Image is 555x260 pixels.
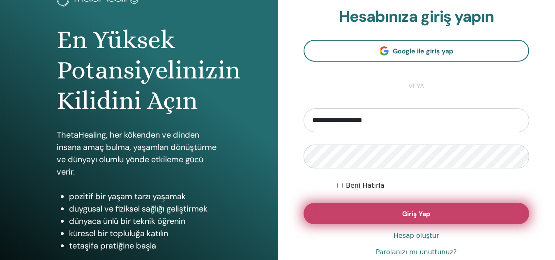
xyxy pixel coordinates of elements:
a: Parolanızı mı unuttunuz? [376,247,457,257]
a: Hesap oluştur [394,231,439,241]
li: duygusal ve fiziksel sağlığı geliştirmek [69,202,221,215]
h1: En Yüksek Potansiyelinizin Kilidini Açın [57,25,221,116]
span: Google ile giriş yap [393,47,453,55]
span: veya [404,81,428,91]
span: Giriş Yap [402,209,430,218]
button: Giriş Yap [304,203,530,224]
div: Keep me authenticated indefinitely or until I manually logout [337,181,529,191]
li: dünyaca ünlü bir teknik öğrenin [69,215,221,227]
h2: Hesabınıza giriş yapın [304,7,530,26]
li: tetaşifa pratiğine başla [69,239,221,252]
a: Google ile giriş yap [304,40,530,62]
p: ThetaHealing, her kökenden ve dinden insana amaç bulma, yaşamları dönüştürme ve dünyayı olumlu yö... [57,129,221,178]
li: pozitif bir yaşam tarzı yaşamak [69,190,221,202]
label: Beni Hatırla [346,181,385,191]
li: küresel bir topluluğa katılın [69,227,221,239]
